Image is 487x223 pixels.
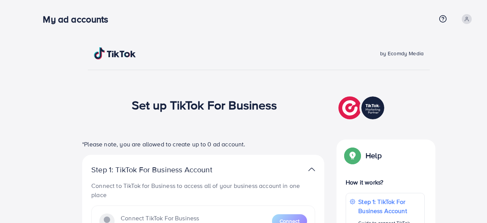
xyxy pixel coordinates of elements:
img: TikTok [94,47,136,59]
p: Step 1: TikTok For Business Account [91,165,236,174]
p: Step 1: TikTok For Business Account [358,197,421,215]
span: by Ecomdy Media [380,50,424,57]
p: Help [366,151,382,160]
p: *Please note, you are allowed to create up to 0 ad account. [82,140,324,149]
h3: My ad accounts [43,14,114,25]
img: TikTok partner [338,95,386,121]
h1: Set up TikTok For Business [132,98,277,112]
img: Popup guide [346,149,359,162]
img: TikTok partner [308,164,315,175]
p: How it works? [346,178,425,187]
